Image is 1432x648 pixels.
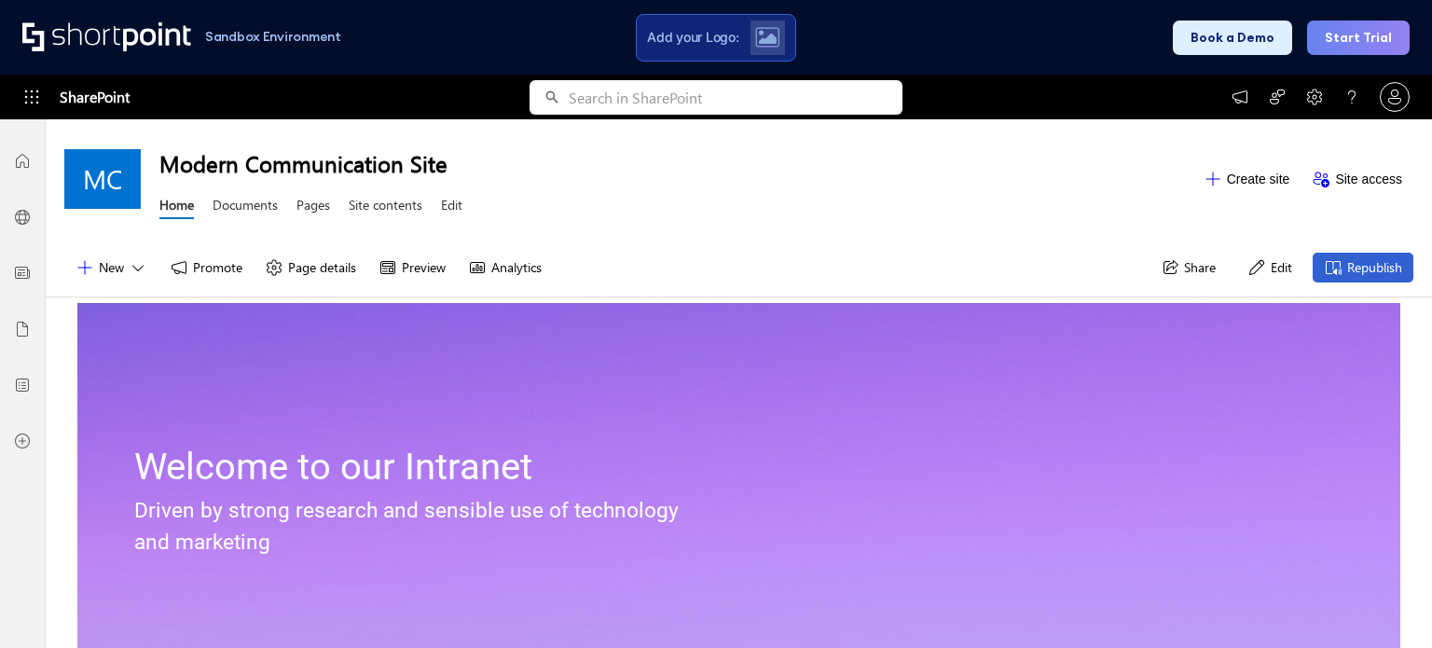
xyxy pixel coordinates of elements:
button: Republish [1313,253,1413,283]
a: Documents [213,196,278,219]
span: and marketing [134,530,270,555]
input: Search in SharePoint [569,80,902,115]
button: Book a Demo [1173,21,1292,55]
a: Edit [441,196,462,219]
a: Home [159,196,194,219]
iframe: Chat Widget [1339,558,1432,648]
a: Pages [296,196,330,219]
h1: Modern Communication Site [159,148,1192,178]
h1: Sandbox Environment [205,32,341,42]
span: MC [83,164,122,194]
button: Analytics [457,253,553,283]
img: Upload logo [755,27,779,48]
button: Start Trial [1307,21,1410,55]
span: Driven by strong research and sensible use of technology [134,498,679,523]
button: Share [1150,253,1227,283]
button: Page details [254,253,367,283]
button: New [64,253,158,283]
a: Site contents [349,196,422,219]
button: Create site [1192,164,1301,194]
button: Preview [367,253,457,283]
button: Promote [158,253,254,283]
button: Edit [1236,253,1303,283]
button: Site access [1301,164,1413,194]
span: Welcome to our Intranet [134,445,532,489]
span: SharePoint [60,75,130,119]
span: Add your Logo: [647,29,738,46]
